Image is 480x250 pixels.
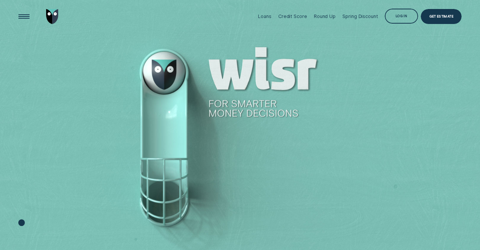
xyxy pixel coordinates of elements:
[385,9,418,24] button: Log in
[16,9,31,24] button: Open Menu
[258,13,271,19] div: Loans
[314,13,336,19] div: Round Up
[46,9,58,24] img: Wisr
[421,9,462,24] a: Get Estimate
[342,13,378,19] div: Spring Discount
[278,13,307,19] div: Credit Score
